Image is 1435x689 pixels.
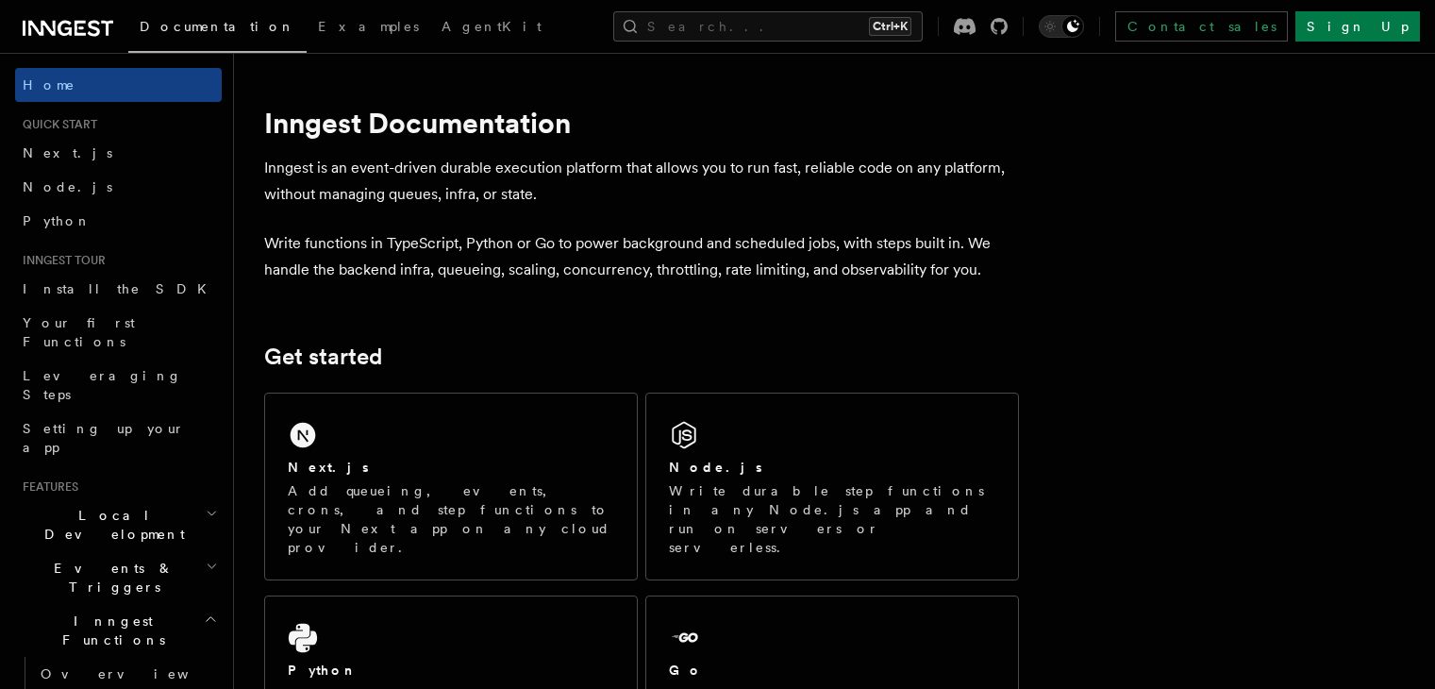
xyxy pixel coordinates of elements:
[15,272,222,306] a: Install the SDK
[23,179,112,194] span: Node.js
[23,368,182,402] span: Leveraging Steps
[869,17,911,36] kbd: Ctrl+K
[1295,11,1420,42] a: Sign Up
[15,506,206,544] span: Local Development
[15,136,222,170] a: Next.js
[15,479,78,495] span: Features
[442,19,542,34] span: AgentKit
[645,393,1019,580] a: Node.jsWrite durable step functions in any Node.js app and run on servers or serverless.
[15,612,204,649] span: Inngest Functions
[669,458,762,477] h2: Node.js
[15,306,222,359] a: Your first Functions
[23,76,75,94] span: Home
[264,106,1019,140] h1: Inngest Documentation
[15,253,106,268] span: Inngest tour
[15,117,97,132] span: Quick start
[613,11,923,42] button: Search...Ctrl+K
[15,68,222,102] a: Home
[264,344,382,370] a: Get started
[318,19,419,34] span: Examples
[15,498,222,551] button: Local Development
[15,604,222,657] button: Inngest Functions
[430,6,553,51] a: AgentKit
[128,6,307,53] a: Documentation
[669,661,703,680] h2: Go
[264,155,1019,208] p: Inngest is an event-driven durable execution platform that allows you to run fast, reliable code ...
[23,421,185,455] span: Setting up your app
[15,359,222,412] a: Leveraging Steps
[23,213,92,228] span: Python
[41,666,235,681] span: Overview
[264,393,638,580] a: Next.jsAdd queueing, events, crons, and step functions to your Next app on any cloud provider.
[15,559,206,597] span: Events & Triggers
[1039,15,1084,38] button: Toggle dark mode
[669,481,995,557] p: Write durable step functions in any Node.js app and run on servers or serverless.
[15,551,222,604] button: Events & Triggers
[264,230,1019,283] p: Write functions in TypeScript, Python or Go to power background and scheduled jobs, with steps bu...
[288,481,614,557] p: Add queueing, events, crons, and step functions to your Next app on any cloud provider.
[15,170,222,204] a: Node.js
[140,19,295,34] span: Documentation
[288,661,358,680] h2: Python
[23,281,218,296] span: Install the SDK
[23,315,135,349] span: Your first Functions
[15,204,222,238] a: Python
[307,6,430,51] a: Examples
[23,145,112,160] span: Next.js
[288,458,369,477] h2: Next.js
[15,412,222,464] a: Setting up your app
[1115,11,1288,42] a: Contact sales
